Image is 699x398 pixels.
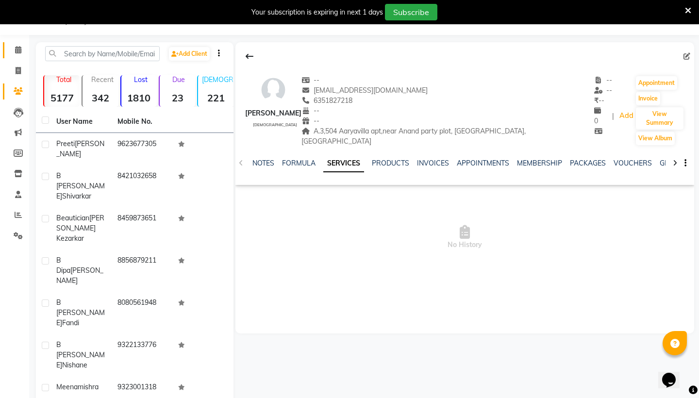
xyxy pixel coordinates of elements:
a: FORMULA [282,159,316,167]
td: 9322133776 [112,334,173,376]
div: [PERSON_NAME] [245,108,301,118]
button: View Summary [636,107,683,130]
td: 8856879211 [112,249,173,292]
a: Add Client [169,47,210,61]
iframe: chat widget [658,359,689,388]
span: -- [594,76,613,84]
span: -- [594,96,604,105]
strong: 342 [83,92,118,104]
td: 8080561948 [112,292,173,334]
th: User Name [50,111,112,133]
span: Nishane [62,361,87,369]
a: INVOICES [417,159,449,167]
span: mishra [78,382,99,391]
strong: 23 [160,92,195,104]
span: 6351827218 [301,96,353,105]
span: [DEMOGRAPHIC_DATA] [253,122,297,127]
span: Preeti [56,139,75,148]
span: -- [594,86,613,95]
span: | [612,111,614,121]
strong: 5177 [44,92,80,104]
a: NOTES [252,159,274,167]
span: Shivarkar [62,192,91,200]
button: Appointment [636,76,677,90]
span: B Dipa [56,256,70,275]
a: VOUCHERS [614,159,652,167]
span: [PERSON_NAME] kezarkar [56,214,104,243]
span: Beautician [56,214,89,222]
a: SERVICES [323,155,364,172]
input: Search by Name/Mobile/Email/Code [45,46,160,61]
p: Total [48,75,80,84]
div: Back to Client [239,47,260,66]
p: Due [162,75,195,84]
a: PACKAGES [570,159,606,167]
a: MEMBERSHIP [517,159,562,167]
td: 9623677305 [112,133,173,165]
th: Mobile No. [112,111,173,133]
span: No History [235,189,694,286]
button: Invoice [636,92,660,105]
strong: 221 [198,92,233,104]
span: -- [301,76,320,84]
span: 0 [594,106,605,125]
span: A.3,504 Aaryavilla apt,near Anand party plot, [GEOGRAPHIC_DATA], [GEOGRAPHIC_DATA] [301,127,526,146]
td: 8421032658 [112,165,173,207]
span: B [PERSON_NAME] [56,340,105,369]
span: [PERSON_NAME] [56,139,104,158]
span: -- [301,106,320,115]
span: ₹ [594,96,599,105]
a: APPOINTMENTS [457,159,509,167]
button: View Album [636,132,675,145]
p: [DEMOGRAPHIC_DATA] [202,75,233,84]
span: B [PERSON_NAME] [56,171,105,200]
span: B [PERSON_NAME] [56,298,105,327]
span: Fandi [62,318,79,327]
span: Meena [56,382,78,391]
button: Subscribe [385,4,437,20]
span: -- [301,116,320,125]
a: Add [618,109,635,123]
a: GIFTCARDS [660,159,698,167]
p: Recent [86,75,118,84]
a: PRODUCTS [372,159,409,167]
td: 8459873651 [112,207,173,249]
span: [EMAIL_ADDRESS][DOMAIN_NAME] [301,86,428,95]
span: [PERSON_NAME] [56,266,103,285]
strong: 1810 [121,92,157,104]
p: Lost [125,75,157,84]
img: avatar [259,75,288,104]
div: Your subscription is expiring in next 1 days [251,7,383,17]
